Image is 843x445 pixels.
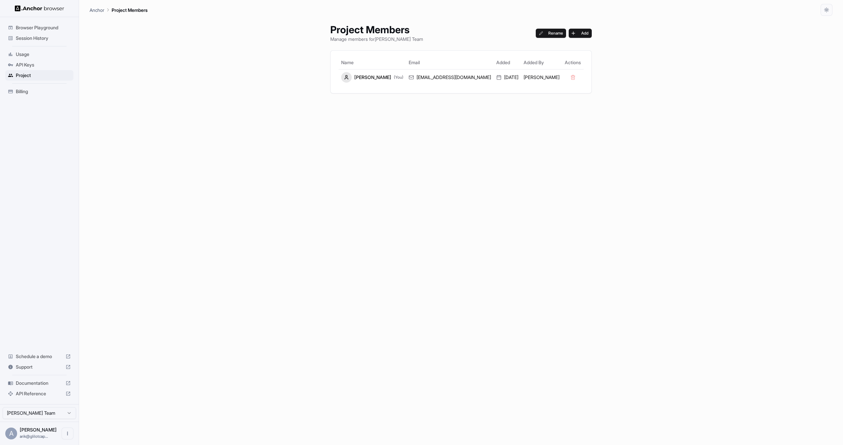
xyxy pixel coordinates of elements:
[339,56,406,69] th: Name
[90,7,104,13] p: Anchor
[5,86,73,97] div: Billing
[569,29,592,38] button: Add
[16,364,63,370] span: Support
[16,24,71,31] span: Browser Playground
[5,70,73,81] div: Project
[15,5,64,12] img: Anchor Logo
[5,388,73,399] div: API Reference
[394,75,403,80] span: (You)
[5,33,73,43] div: Session History
[330,36,423,42] p: Manage members for [PERSON_NAME] Team
[330,24,423,36] h1: Project Members
[90,6,148,13] nav: breadcrumb
[16,62,71,68] span: API Keys
[5,428,17,439] div: A
[16,72,71,79] span: Project
[16,35,71,41] span: Session History
[62,428,73,439] button: Open menu
[5,351,73,362] div: Schedule a demo
[20,427,57,432] span: Arik Kleinstein
[521,69,562,85] td: [PERSON_NAME]
[112,7,148,13] p: Project Members
[406,56,494,69] th: Email
[16,88,71,95] span: Billing
[5,22,73,33] div: Browser Playground
[5,60,73,70] div: API Keys
[341,72,403,83] div: [PERSON_NAME]
[496,74,518,81] div: [DATE]
[5,49,73,60] div: Usage
[5,378,73,388] div: Documentation
[562,56,584,69] th: Actions
[16,390,63,397] span: API Reference
[409,74,491,81] div: [EMAIL_ADDRESS][DOMAIN_NAME]
[5,362,73,372] div: Support
[494,56,521,69] th: Added
[521,56,562,69] th: Added By
[536,29,566,38] button: Rename
[20,434,48,439] span: arik@glilotcapital.com
[16,51,71,58] span: Usage
[16,353,63,360] span: Schedule a demo
[16,380,63,386] span: Documentation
